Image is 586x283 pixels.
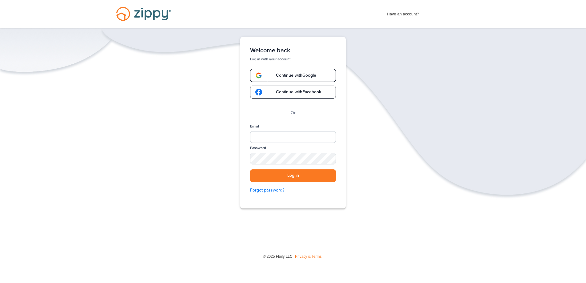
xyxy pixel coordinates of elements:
[291,110,296,116] p: Or
[250,153,336,164] input: Password
[250,69,336,82] a: google-logoContinue withGoogle
[250,169,336,182] button: Log in
[250,47,336,54] h1: Welcome back
[250,187,336,194] a: Forgot password?
[255,89,262,95] img: google-logo
[270,90,321,94] span: Continue with Facebook
[255,72,262,79] img: google-logo
[250,124,259,129] label: Email
[387,8,419,18] span: Have an account?
[250,57,336,62] p: Log in with your account.
[263,254,292,259] span: © 2025 Floify LLC
[250,145,266,151] label: Password
[270,73,316,78] span: Continue with Google
[295,254,321,259] a: Privacy & Terms
[250,86,336,99] a: google-logoContinue withFacebook
[250,131,336,143] input: Email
